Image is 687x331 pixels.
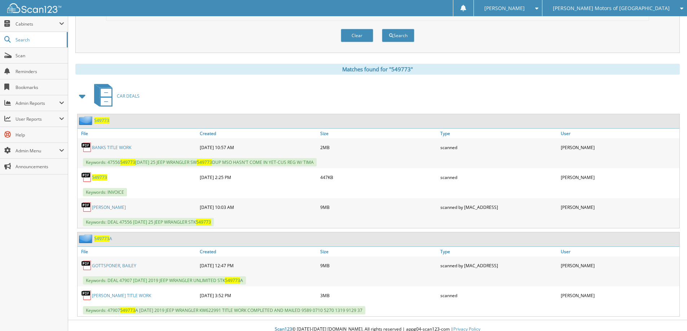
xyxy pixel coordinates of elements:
a: Created [198,247,318,256]
span: Admin Menu [16,148,59,154]
div: scanned [439,140,559,155]
span: 549773 [225,277,240,283]
div: [DATE] 10:03 AM [198,200,318,214]
a: User [559,247,679,256]
a: File [78,247,198,256]
div: [DATE] 3:52 PM [198,288,318,303]
button: Clear [341,29,373,42]
a: CAR DEALS [90,82,140,110]
iframe: Chat Widget [651,296,687,331]
img: folder2.png [79,234,94,243]
a: 549773 [94,117,109,124]
a: GOTTSPONER, BAILEY [92,263,136,269]
a: Type [439,247,559,256]
div: 2MB [318,140,439,155]
div: 9MB [318,258,439,273]
a: BANKS TITLE WORK [92,144,131,151]
img: PDF.png [81,202,92,213]
span: Reminders [16,68,64,75]
span: Keywords: INVOICE [83,188,127,196]
span: [PERSON_NAME] [484,6,525,10]
img: PDF.png [81,142,92,153]
span: 549773 [197,159,212,165]
span: Cabinets [16,21,59,27]
div: [DATE] 10:57 AM [198,140,318,155]
a: 549773 [92,174,107,180]
a: 549773A [94,236,112,242]
span: Scan [16,53,64,59]
div: [PERSON_NAME] [559,288,679,303]
span: 549773 [120,159,135,165]
a: [PERSON_NAME] TITLE WORK [92,292,151,299]
a: Size [318,129,439,138]
span: Keywords: 47907 A [DATE] 2019 JEEP WRANGLER KW622991 TITLE WORK COMPLETED AND MAILED 9589 0710 52... [83,306,365,314]
span: 549773 [196,219,211,225]
div: [PERSON_NAME] [559,200,679,214]
button: Search [382,29,414,42]
span: 549773 [120,307,135,313]
div: [PERSON_NAME] [559,170,679,184]
span: Help [16,132,64,138]
div: 9MB [318,200,439,214]
div: scanned by [MAC_ADDRESS] [439,200,559,214]
span: Announcements [16,164,64,170]
div: Matches found for "549773" [75,64,680,75]
div: scanned by [MAC_ADDRESS] [439,258,559,273]
div: [PERSON_NAME] [559,140,679,155]
span: Keywords: DEAL 47556 [DATE] 25 JEEP WRANGLER STK [83,218,214,226]
span: Bookmarks [16,84,64,90]
img: folder2.png [79,116,94,125]
a: User [559,129,679,138]
span: CAR DEALS [117,93,140,99]
div: [DATE] 2:25 PM [198,170,318,184]
div: scanned [439,170,559,184]
a: Created [198,129,318,138]
div: [DATE] 12:47 PM [198,258,318,273]
div: scanned [439,288,559,303]
span: [PERSON_NAME] Motors of [GEOGRAPHIC_DATA] [553,6,670,10]
span: Keywords: DEAL 47907 [DATE] 2019 JEEP WRANGLER UNLIMITED STK A [83,276,246,285]
a: [PERSON_NAME] [92,204,126,210]
span: Search [16,37,63,43]
span: User Reports [16,116,59,122]
img: PDF.png [81,290,92,301]
div: 3MB [318,288,439,303]
img: PDF.png [81,172,92,183]
span: 549773 [94,236,109,242]
a: Size [318,247,439,256]
span: Admin Reports [16,100,59,106]
span: Keywords: 47556 [DATE] 25 JEEP WRANGLER SW DUP MSO HASN'T COME IN YET-CUS REG W/ TIMA [83,158,317,166]
div: 447KB [318,170,439,184]
div: [PERSON_NAME] [559,258,679,273]
a: Type [439,129,559,138]
a: File [78,129,198,138]
img: scan123-logo-white.svg [7,3,61,13]
img: PDF.png [81,260,92,271]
